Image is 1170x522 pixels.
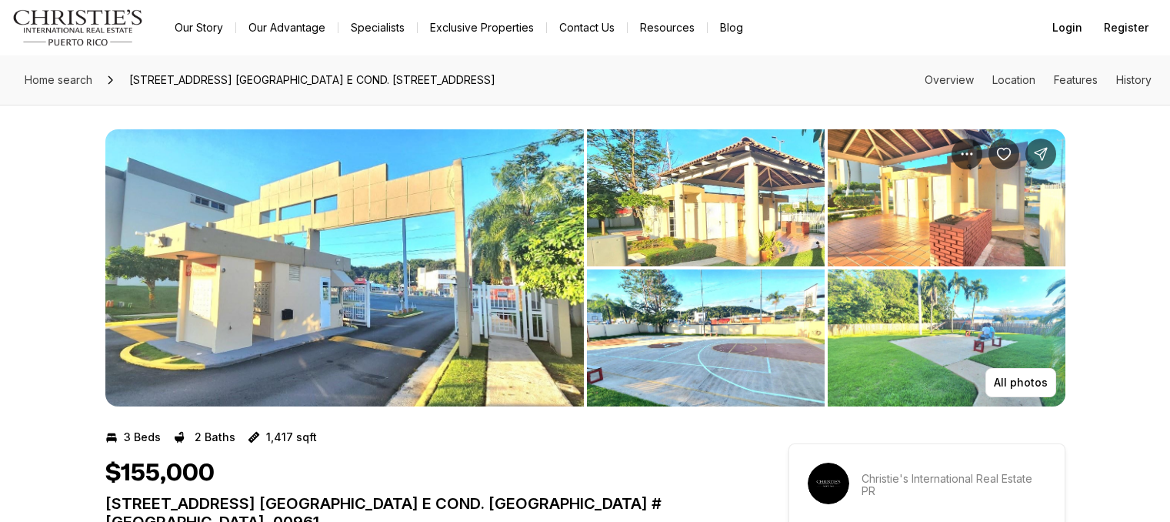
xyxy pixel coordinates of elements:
a: Skip to: Overview [925,73,974,86]
span: Register [1104,22,1148,34]
a: Our Advantage [236,17,338,38]
a: Our Story [162,17,235,38]
p: 2 Baths [195,431,235,443]
nav: Page section menu [925,74,1152,86]
h1: $155,000 [105,459,215,488]
button: Property options [952,139,982,169]
button: All photos [985,368,1056,397]
span: Login [1052,22,1082,34]
p: 3 Beds [124,431,161,443]
button: View image gallery [587,129,825,266]
a: Skip to: History [1116,73,1152,86]
button: Contact Us [547,17,627,38]
button: View image gallery [105,129,584,407]
a: Specialists [338,17,417,38]
div: Listing Photos [105,129,1065,407]
p: 1,417 sqft [266,431,317,443]
a: Skip to: Features [1054,73,1098,86]
button: View image gallery [828,129,1065,266]
button: Save Property: 500 Ave. West Main E COND. LAS VILLAS DE BAYAMON #2B5 [988,139,1019,169]
a: Blog [708,17,755,38]
button: View image gallery [587,269,825,407]
button: Register [1095,12,1158,43]
button: Login [1043,12,1092,43]
a: Resources [628,17,707,38]
p: All photos [994,376,1048,389]
p: Christie's International Real Estate PR [862,473,1046,497]
img: logo [12,9,144,46]
a: Skip to: Location [992,73,1035,86]
a: Exclusive Properties [418,17,546,38]
li: 1 of 6 [105,129,584,407]
span: [STREET_ADDRESS] [GEOGRAPHIC_DATA] E COND. [STREET_ADDRESS] [123,68,502,92]
a: Home search [18,68,98,92]
button: View image gallery [828,269,1065,407]
span: Home search [25,73,92,86]
button: Share Property: 500 Ave. West Main E COND. LAS VILLAS DE BAYAMON #2B5 [1025,139,1056,169]
li: 2 of 6 [587,129,1065,407]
